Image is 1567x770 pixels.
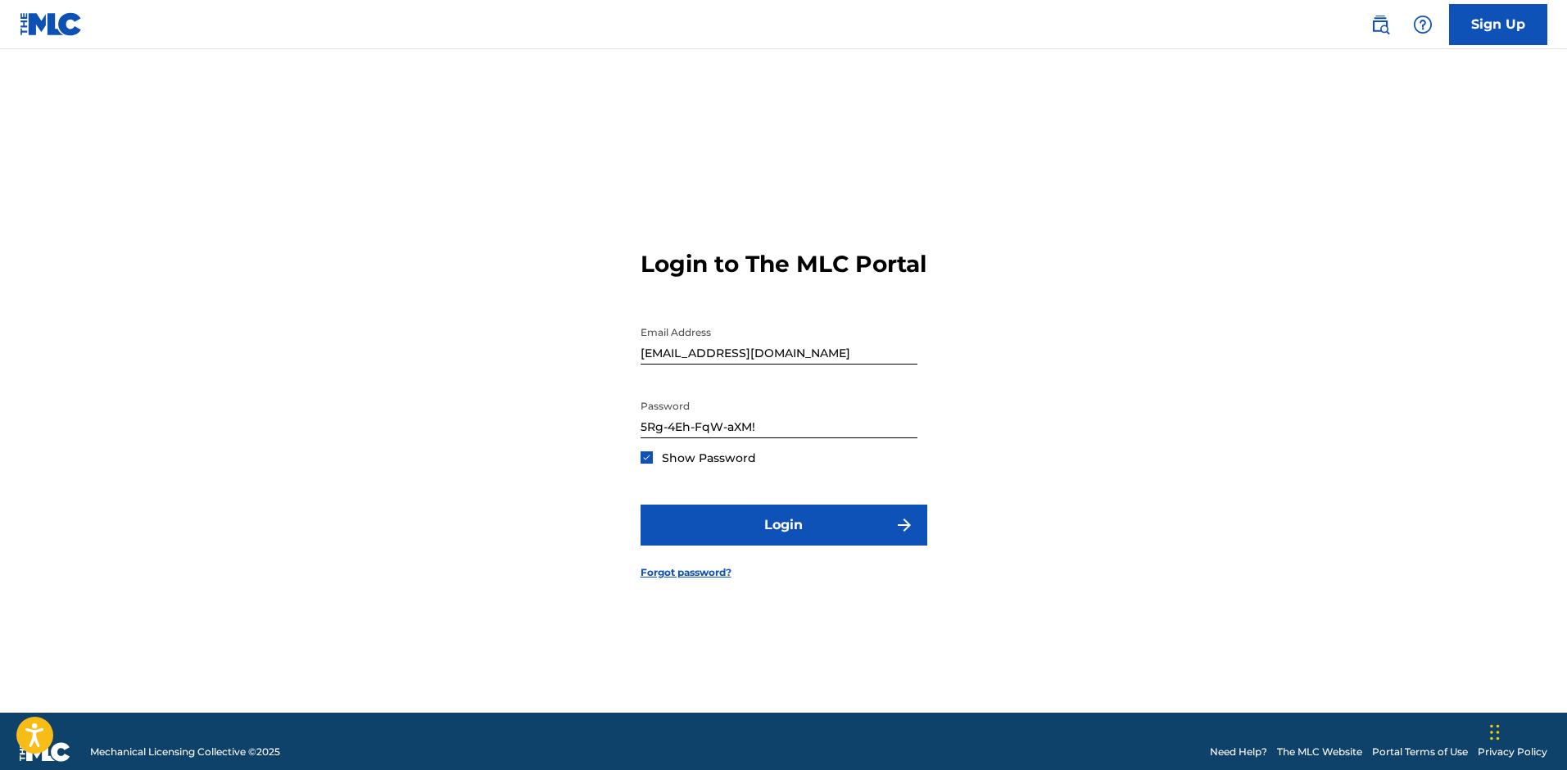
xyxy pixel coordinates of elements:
a: Sign Up [1449,4,1547,45]
a: Portal Terms of Use [1372,745,1468,759]
div: Перетащить [1490,708,1500,757]
div: Help [1406,8,1439,41]
img: search [1370,15,1390,34]
h3: Login to The MLC Portal [641,250,926,279]
a: Forgot password? [641,565,731,580]
a: Privacy Policy [1478,745,1547,759]
span: Mechanical Licensing Collective © 2025 [90,745,280,759]
div: Виджет чата [1485,691,1567,770]
img: logo [20,742,70,762]
span: Show Password [662,451,756,465]
button: Login [641,505,927,546]
a: Need Help? [1210,745,1267,759]
img: f7272a7cc735f4ea7f67.svg [894,515,914,535]
img: help [1413,15,1433,34]
a: The MLC Website [1277,745,1362,759]
img: MLC Logo [20,12,83,36]
img: checkbox [642,453,651,462]
a: Public Search [1364,8,1397,41]
iframe: Chat Widget [1485,691,1567,770]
